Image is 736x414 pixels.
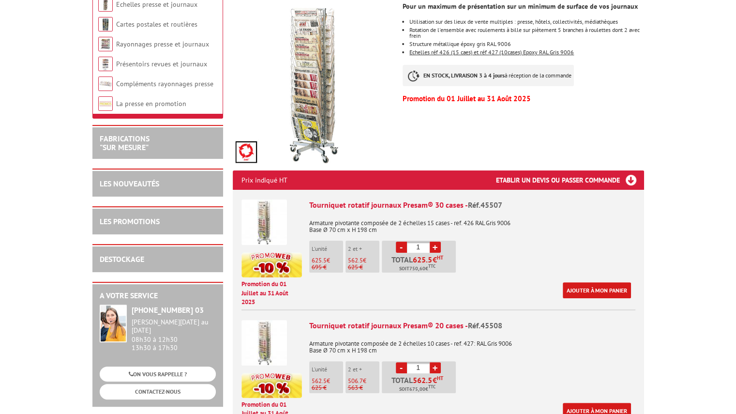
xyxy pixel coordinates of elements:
p: 2 et + [348,245,379,252]
img: widget-service.jpg [100,305,127,342]
p: 625 € [348,264,379,271]
img: tourniquets_presse_journaux_rotatifs_45507_rotation360.jpg [233,2,396,166]
img: Tourniquet rotatif journaux Presam® 30 cases [241,199,287,245]
p: à réception de la commande [403,65,574,86]
span: 562.5 [348,256,363,264]
a: La presse en promotion [116,99,186,108]
p: Prix indiqué HT [241,170,287,190]
a: Présentoirs revues et journaux [116,60,207,68]
p: € [348,378,379,384]
span: Soit € [399,265,436,273]
img: Compléments rayonnages presse [98,77,113,91]
span: 625.5 [413,256,433,263]
p: € [312,378,343,384]
p: € [348,257,379,264]
sup: HT [437,375,443,382]
p: Armature pivotante composée de 2 échelles 10 cases - ref. 427: RAL Gris 9006 Base Ø 70 cm x H 198 cm [309,334,635,354]
li: Structure métallique époxy gris RAL 9006 [409,41,644,47]
a: + [430,242,441,253]
img: Cartes postales et routières [98,17,113,31]
sup: TTC [428,263,436,269]
h3: Etablir un devis ou passer commande [496,170,644,190]
a: Compléments rayonnages presse [116,79,213,88]
img: Tourniquet rotatif journaux Presam® 20 cases [241,320,287,366]
a: - [396,362,407,373]
img: promotion [241,373,302,398]
p: Total [384,256,456,273]
strong: [PHONE_NUMBER] 03 [132,305,204,315]
span: € [433,376,437,384]
p: L'unité [312,366,343,373]
span: € [433,256,437,263]
span: Soit € [399,385,436,393]
h2: A votre service [100,291,216,300]
span: 675,00 [409,385,425,393]
a: LES NOUVEAUTÉS [100,179,159,188]
div: [PERSON_NAME][DATE] au [DATE] [132,318,216,335]
span: 562.5 [413,376,433,384]
div: Tourniquet rotatif journaux Presam® 20 cases - [309,320,635,331]
span: 625.5 [312,256,327,264]
p: € [312,257,343,264]
p: Armature pivotante composée de 2 échelles 15 cases - ref. 426 RAL Gris 9006 Base Ø 70 cm x H 198 cm [309,213,635,233]
span: 506.7 [348,377,363,385]
a: CONTACTEZ-NOUS [100,384,216,399]
span: 562.5 [312,377,327,385]
p: Total [384,376,456,393]
p: Promotion du 01 Juillet au 31 Août 2025 [241,280,302,307]
div: 08h30 à 12h30 13h30 à 17h30 [132,318,216,352]
span: Réf.45507 [468,200,502,210]
span: Réf.45508 [468,321,502,330]
span: 750,60 [409,265,425,273]
strong: EN STOCK, LIVRAISON 3 à 4 jours [423,72,505,79]
img: La presse en promotion [98,96,113,111]
div: Tourniquet rotatif journaux Presam® 30 cases - [309,199,635,211]
a: FABRICATIONS"Sur Mesure" [100,134,150,152]
a: Rayonnages presse et journaux [116,40,209,48]
a: Cartes postales et routières [116,20,197,29]
p: Promotion du 01 Juillet au 31 Août 2025 [403,96,644,102]
a: - [396,242,407,253]
a: ON VOUS RAPPELLE ? [100,367,216,382]
a: LES PROMOTIONS [100,216,160,226]
p: 2 et + [348,366,379,373]
p: 695 € [312,264,343,271]
li: Utilisation sur des lieux de vente multiples : presse, hôtels, collectivités, médiathèques [409,19,644,25]
u: Echelles réf 426 (15 caes) et réf 427 (10cases) Epoxy RAL Gris 9006 [409,48,574,56]
a: DESTOCKAGE [100,254,144,264]
a: + [430,362,441,373]
p: 625 € [312,384,343,391]
img: Présentoirs revues et journaux [98,57,113,71]
p: 563 € [348,384,379,391]
a: Ajouter à mon panier [563,282,631,298]
img: Rayonnages presse et journaux [98,37,113,51]
sup: TTC [428,384,436,389]
p: L'unité [312,245,343,252]
li: Rotation de l'ensemble avec roulements à bille sur piètement 5 branches à roulettes dont 2 avec f... [409,27,644,39]
img: promotion [241,252,302,277]
strong: Pour un maximum de présentation sur un minimum de surface de vos journaux [403,2,638,11]
sup: HT [437,254,443,261]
